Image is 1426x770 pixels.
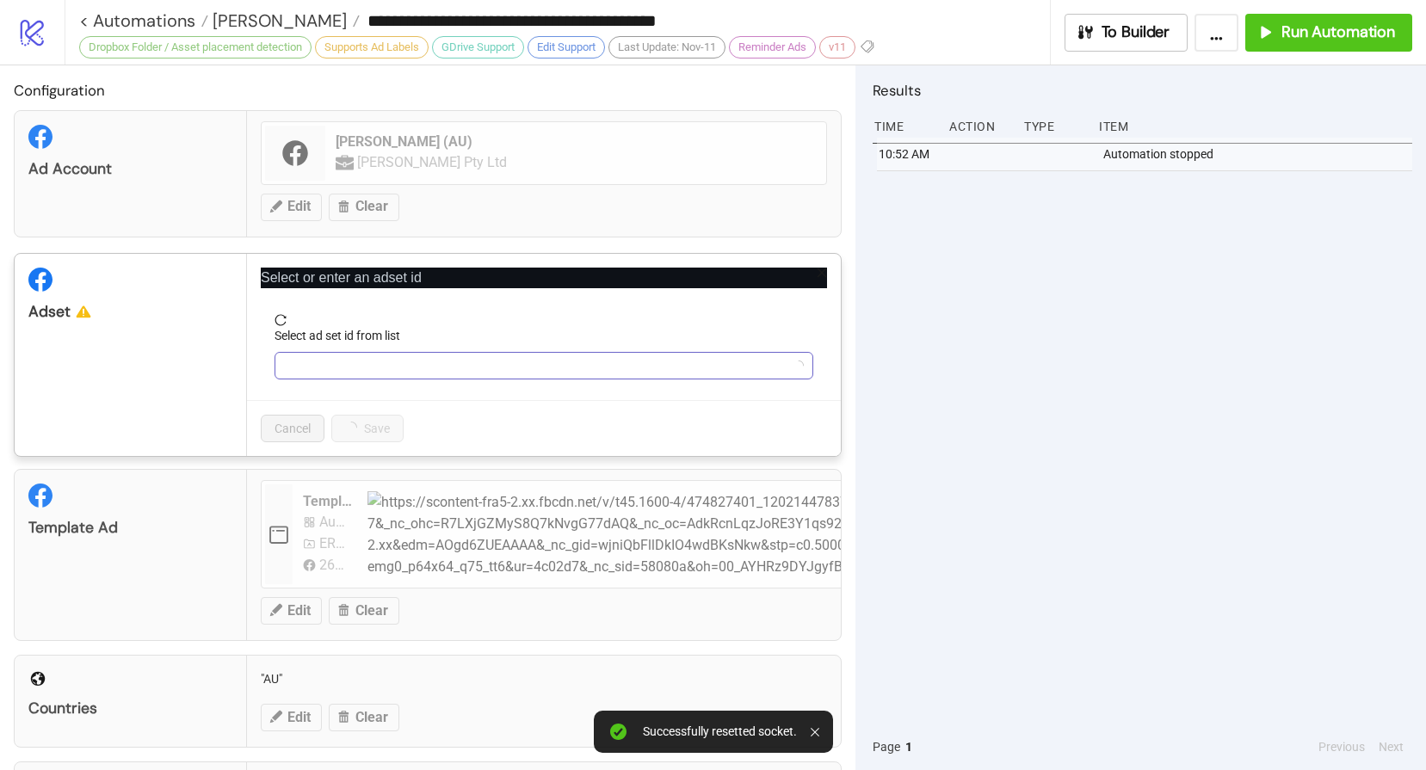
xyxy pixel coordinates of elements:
[208,9,347,32] span: [PERSON_NAME]
[1281,22,1395,42] span: Run Automation
[331,415,404,442] button: Save
[819,36,855,59] div: v11
[275,326,411,345] label: Select ad set id from list
[261,268,827,288] p: Select or enter an adset id
[208,12,360,29] a: [PERSON_NAME]
[79,36,312,59] div: Dropbox Folder / Asset placement detection
[643,724,797,739] div: Successfully resetted socket.
[432,36,524,59] div: GDrive Support
[1245,14,1412,52] button: Run Automation
[79,12,208,29] a: < Automations
[261,415,324,442] button: Cancel
[816,267,828,279] span: close
[1102,138,1417,170] div: Automation stopped
[873,110,935,143] div: Time
[608,36,725,59] div: Last Update: Nov-11
[793,360,805,371] span: loading
[285,353,787,379] input: Select ad set id from list
[877,138,940,170] div: 10:52 AM
[1102,22,1170,42] span: To Builder
[1374,737,1409,756] button: Next
[1065,14,1188,52] button: To Builder
[528,36,605,59] div: Edit Support
[873,79,1412,102] h2: Results
[873,737,900,756] span: Page
[900,737,917,756] button: 1
[1195,14,1238,52] button: ...
[275,314,813,326] span: reload
[729,36,816,59] div: Reminder Ads
[1097,110,1412,143] div: Item
[315,36,429,59] div: Supports Ad Labels
[948,110,1010,143] div: Action
[28,302,232,322] div: Adset
[1022,110,1085,143] div: Type
[14,79,842,102] h2: Configuration
[1313,737,1370,756] button: Previous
